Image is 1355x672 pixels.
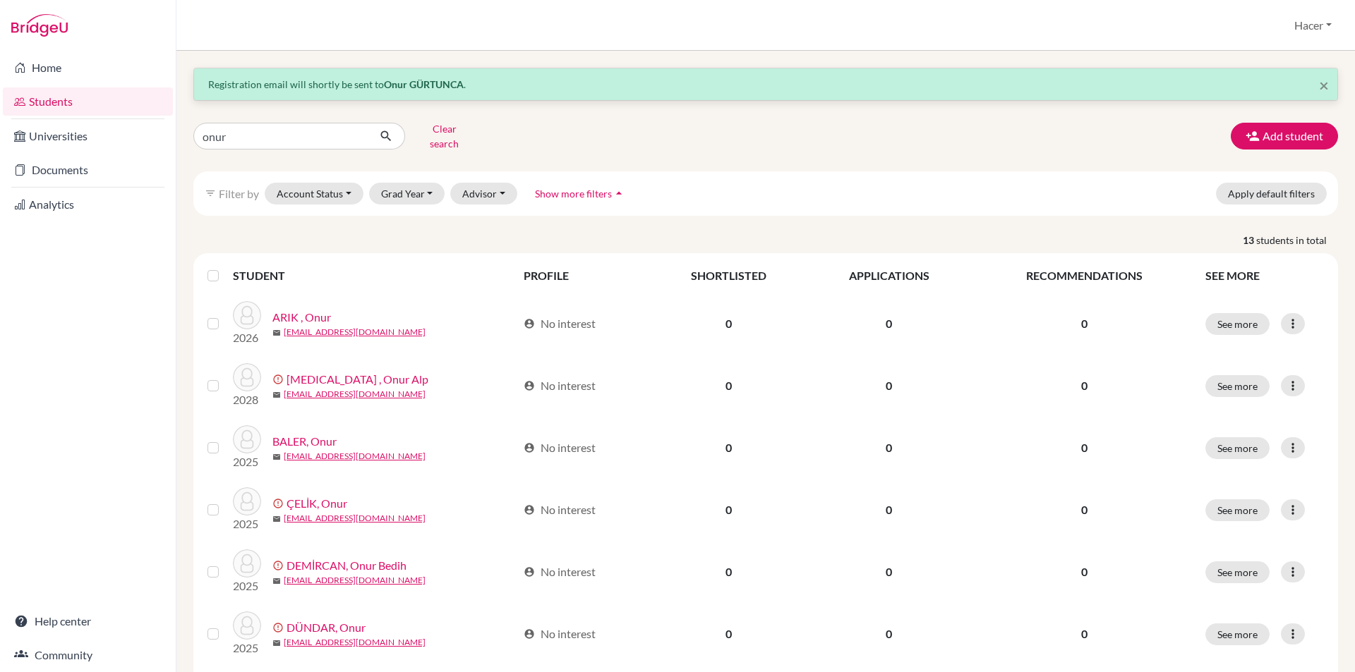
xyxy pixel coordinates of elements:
button: See more [1205,375,1270,397]
a: ARIK , Onur [272,309,331,326]
th: PROFILE [515,259,651,293]
span: account_circle [524,380,535,391]
div: No interest [524,563,596,580]
div: No interest [524,439,596,456]
p: 2026 [233,329,261,346]
td: 0 [651,541,807,603]
span: error_outline [272,374,287,385]
a: [EMAIL_ADDRESS][DOMAIN_NAME] [284,636,426,649]
td: 0 [807,603,971,665]
button: See more [1205,313,1270,335]
a: Documents [3,156,173,184]
input: Find student by name... [193,123,368,149]
a: [EMAIL_ADDRESS][DOMAIN_NAME] [284,326,426,338]
a: [EMAIL_ADDRESS][DOMAIN_NAME] [284,388,426,401]
span: Filter by [219,187,259,200]
p: 0 [980,439,1188,456]
button: Add student [1231,123,1338,149]
td: 0 [651,603,807,665]
th: STUDENT [233,259,515,293]
p: 2025 [233,578,261,594]
a: Analytics [3,190,173,219]
th: SEE MORE [1197,259,1332,293]
img: DEMİRCAN, Onur Bedih [233,549,261,578]
button: Close [1319,77,1329,94]
p: Registration email will shortly be sent to . [208,77,1323,92]
a: [EMAIL_ADDRESS][DOMAIN_NAME] [284,450,426,463]
a: ÇELİK, Onur [287,495,347,512]
button: See more [1205,499,1270,521]
a: BALER, Onur [272,433,337,450]
p: 2025 [233,453,261,470]
th: APPLICATIONS [807,259,971,293]
button: Advisor [450,183,517,204]
button: See more [1205,623,1270,645]
button: See more [1205,437,1270,459]
p: 2025 [233,640,261,656]
div: No interest [524,625,596,642]
a: Home [3,54,173,82]
span: mail [272,577,281,585]
td: 0 [651,479,807,541]
td: 0 [807,355,971,417]
img: BAL , Onur Alp [233,363,261,391]
span: Show more filters [535,188,612,200]
button: See more [1205,561,1270,583]
i: arrow_drop_up [612,186,626,200]
img: ARIK , Onur [233,301,261,329]
a: [MEDICAL_DATA] , Onur Alp [287,371,428,388]
p: 0 [980,563,1188,580]
button: Clear search [405,118,483,154]
td: 0 [807,479,971,541]
p: 0 [980,315,1188,332]
div: No interest [524,377,596,394]
a: Help center [3,607,173,635]
td: 0 [651,293,807,355]
div: No interest [524,315,596,332]
span: mail [272,329,281,337]
img: BALER, Onur [233,425,261,453]
td: 0 [807,293,971,355]
td: 0 [807,417,971,479]
p: 0 [980,377,1188,394]
a: Universities [3,122,173,150]
td: 0 [807,541,971,603]
img: Bridge-U [11,14,68,37]
a: Students [3,87,173,116]
span: mail [272,391,281,399]
td: 0 [651,355,807,417]
span: error_outline [272,498,287,509]
div: No interest [524,501,596,518]
i: filter_list [205,188,216,199]
p: 0 [980,501,1188,518]
a: [EMAIL_ADDRESS][DOMAIN_NAME] [284,574,426,587]
span: mail [272,453,281,461]
span: mail [272,639,281,647]
span: × [1319,75,1329,95]
a: Community [3,641,173,669]
img: ÇELİK, Onur [233,487,261,515]
p: 2025 [233,515,261,532]
button: Show more filtersarrow_drop_up [523,183,638,204]
button: Grad Year [369,183,445,204]
span: account_circle [524,504,535,515]
a: DÜNDAR, Onur [287,619,366,636]
strong: 13 [1243,233,1256,248]
a: DEMİRCAN, Onur Bedih [287,557,406,574]
span: account_circle [524,318,535,329]
span: account_circle [524,442,535,453]
th: SHORTLISTED [651,259,807,293]
span: account_circle [524,566,535,578]
img: DÜNDAR, Onur [233,611,261,640]
td: 0 [651,417,807,479]
strong: Onur GÜRTUNCA [384,78,464,90]
span: error_outline [272,622,287,633]
span: account_circle [524,628,535,640]
a: [EMAIL_ADDRESS][DOMAIN_NAME] [284,512,426,525]
th: RECOMMENDATIONS [972,259,1197,293]
button: Hacer [1288,12,1338,39]
span: students in total [1256,233,1338,248]
span: error_outline [272,560,287,571]
button: Apply default filters [1216,183,1327,204]
p: 2028 [233,391,261,408]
